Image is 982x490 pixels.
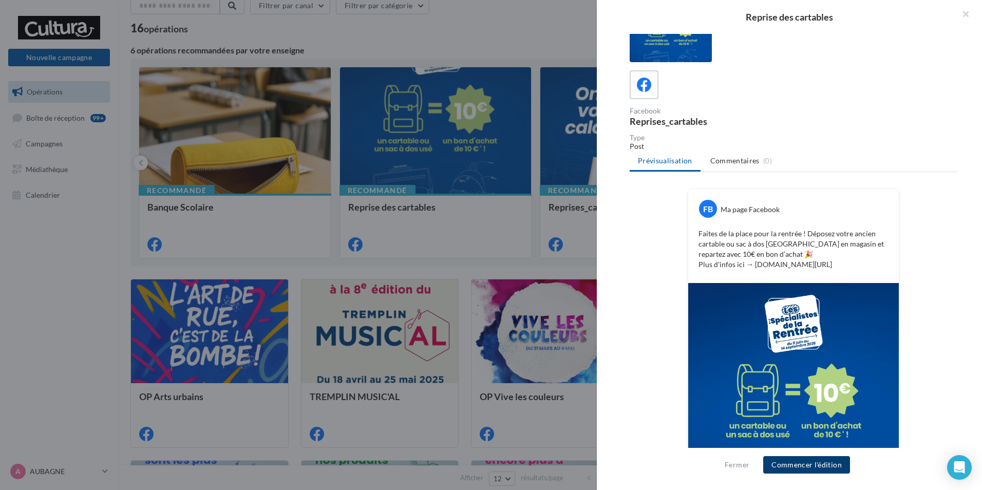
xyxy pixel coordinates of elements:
div: Facebook [630,107,789,115]
div: Type [630,134,957,141]
div: Reprise des cartables [613,12,966,22]
span: (0) [763,157,772,165]
div: Reprises_cartables [630,117,789,126]
button: Commencer l'édition [763,456,850,474]
p: Faites de la place pour la rentrée ! Déposez votre ancien cartable ou sac à dos [GEOGRAPHIC_DATA]... [698,229,889,270]
button: Fermer [721,459,753,471]
div: Ma page Facebook [721,204,780,215]
div: Open Intercom Messenger [947,455,972,480]
span: Commentaires [710,156,760,166]
div: Post [630,141,957,152]
div: FB [699,200,717,218]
